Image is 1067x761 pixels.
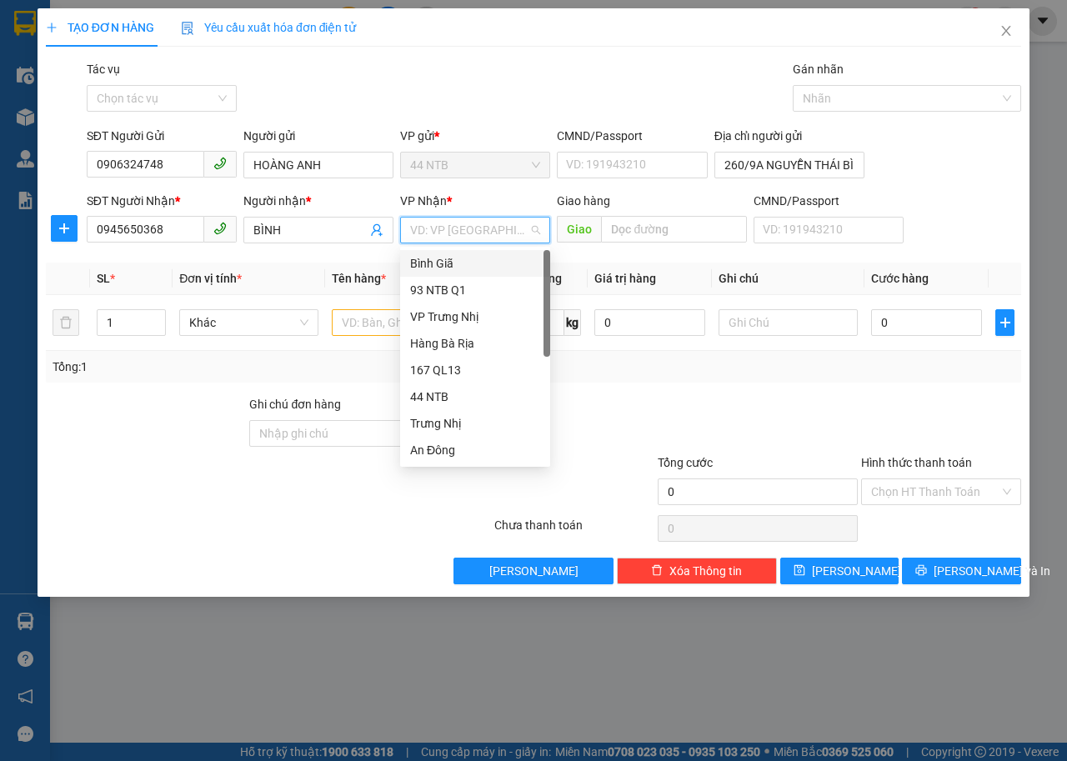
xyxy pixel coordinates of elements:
div: CMND/Passport [754,192,904,210]
div: VP Trưng Nhị [400,303,550,330]
div: Chưa thanh toán [493,516,656,545]
div: An Đông [410,441,540,459]
input: Dọc đường [601,216,746,243]
span: down [152,324,162,334]
th: Ghi chú [712,263,864,295]
div: Bình Giã [400,250,550,277]
div: Người nhận [243,192,393,210]
span: VP Nhận [400,194,447,208]
button: delete [53,309,79,336]
div: Người gửi [243,127,393,145]
div: VP gửi [400,127,550,145]
div: An Đông [400,437,550,463]
input: 0 [594,309,705,336]
span: plus [46,22,58,33]
span: plus [52,222,77,235]
img: icon [181,22,194,35]
div: Bình Giã [410,254,540,273]
span: Khác [189,310,308,335]
input: Ghi chú đơn hàng [249,420,450,447]
span: [PERSON_NAME] [489,562,579,580]
label: Ghi chú đơn hàng [249,398,341,411]
div: 167 QL13 [410,361,540,379]
div: 44 NTB [410,388,540,406]
span: Cước hàng [871,272,929,285]
span: user-add [370,223,383,237]
label: Hình thức thanh toán [861,456,972,469]
span: Xóa Thông tin [669,562,742,580]
button: [PERSON_NAME] [453,558,614,584]
input: VD: Bàn, Ghế [332,309,471,336]
span: Giao [557,216,601,243]
span: Giao hàng [557,194,610,208]
span: phone [213,222,227,235]
span: phone [213,157,227,170]
div: 93 NTB Q1 [400,277,550,303]
button: save[PERSON_NAME] [780,558,899,584]
span: SL [97,272,110,285]
span: printer [915,564,927,578]
span: Tổng cước [658,456,713,469]
div: 93 NTB Q1 [410,281,540,299]
span: delete [651,564,663,578]
div: VP Trưng Nhị [410,308,540,326]
span: Tên hàng [332,272,386,285]
span: TẠO ĐƠN HÀNG [46,21,154,34]
button: plus [995,309,1014,336]
span: Đơn vị tính [179,272,242,285]
span: Decrease Value [147,323,165,335]
label: Gán nhãn [793,63,844,76]
div: Hàng Bà Rịa [400,330,550,357]
div: Trưng Nhị [400,410,550,437]
input: Ghi Chú [719,309,858,336]
button: plus [51,215,78,242]
div: Hàng Bà Rịa [410,334,540,353]
div: CMND/Passport [557,127,707,145]
span: save [794,564,805,578]
span: Yêu cầu xuất hóa đơn điện tử [181,21,357,34]
span: plus [996,316,1014,329]
label: Tác vụ [87,63,120,76]
button: printer[PERSON_NAME] và In [902,558,1021,584]
div: Tổng: 1 [53,358,413,376]
span: 44 NTB [410,153,540,178]
input: Địa chỉ của người gửi [714,152,864,178]
div: Trưng Nhị [410,414,540,433]
button: deleteXóa Thông tin [617,558,777,584]
div: SĐT Người Gửi [87,127,237,145]
div: 167 QL13 [400,357,550,383]
span: [PERSON_NAME] và In [934,562,1050,580]
span: Increase Value [147,310,165,323]
span: kg [564,309,581,336]
div: Địa chỉ người gửi [714,127,864,145]
span: [PERSON_NAME] [812,562,901,580]
div: 44 NTB [400,383,550,410]
div: SĐT Người Nhận [87,192,237,210]
button: Close [983,8,1029,55]
span: Giá trị hàng [594,272,656,285]
span: up [152,313,162,323]
span: close [999,24,1013,38]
